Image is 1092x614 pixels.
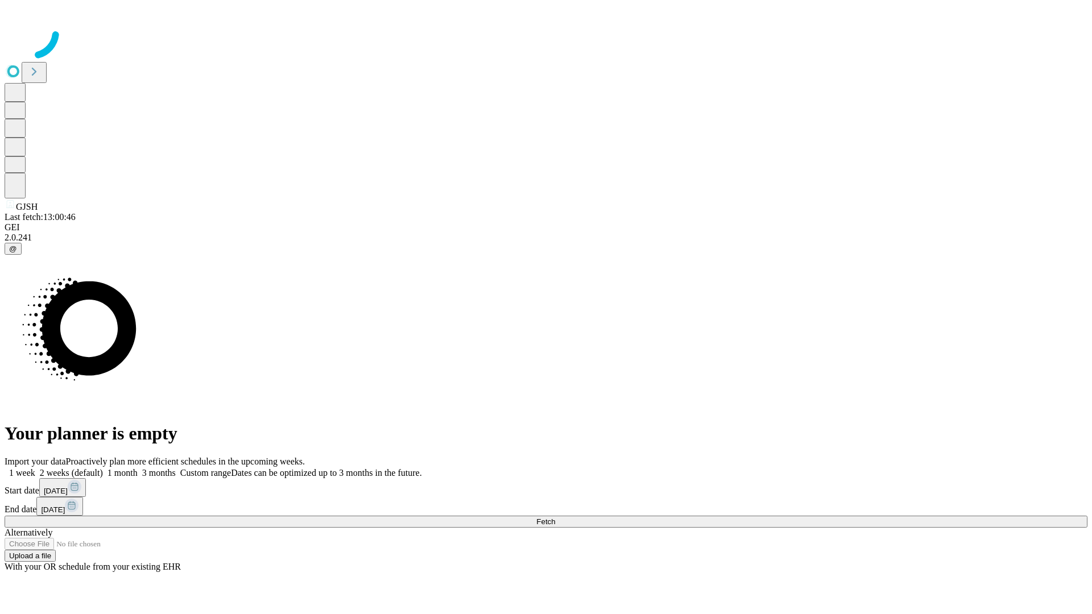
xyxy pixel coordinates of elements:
[5,550,56,562] button: Upload a file
[231,468,421,478] span: Dates can be optimized up to 3 months in the future.
[107,468,138,478] span: 1 month
[5,243,22,255] button: @
[66,457,305,466] span: Proactively plan more efficient schedules in the upcoming weeks.
[5,212,76,222] span: Last fetch: 13:00:46
[9,244,17,253] span: @
[5,457,66,466] span: Import your data
[180,468,231,478] span: Custom range
[5,222,1087,233] div: GEI
[5,562,181,571] span: With your OR schedule from your existing EHR
[5,528,52,537] span: Alternatively
[5,478,1087,497] div: Start date
[39,478,86,497] button: [DATE]
[40,468,103,478] span: 2 weeks (default)
[5,233,1087,243] div: 2.0.241
[16,202,38,211] span: GJSH
[44,487,68,495] span: [DATE]
[41,505,65,514] span: [DATE]
[142,468,176,478] span: 3 months
[9,468,35,478] span: 1 week
[36,497,83,516] button: [DATE]
[536,517,555,526] span: Fetch
[5,423,1087,444] h1: Your planner is empty
[5,516,1087,528] button: Fetch
[5,497,1087,516] div: End date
